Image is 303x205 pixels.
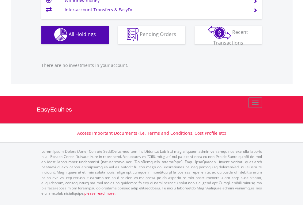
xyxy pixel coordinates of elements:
td: Inter-account Transfers & EasyFx [65,5,246,14]
span: Pending Orders [140,31,176,38]
button: Recent Transactions [195,26,262,44]
p: There are no investments in your account. [41,62,262,68]
img: holdings-wht.png [54,28,67,41]
a: EasyEquities [37,96,267,123]
img: transactions-zar-wht.png [208,26,231,39]
img: pending_instructions-wht.png [127,28,138,41]
span: All Holdings [69,31,96,38]
button: Pending Orders [118,26,185,44]
a: please read more: [84,191,116,196]
span: Recent Transactions [213,29,248,46]
p: Lorem Ipsum Dolors (Ame) Con a/e SeddOeiusmod tem InciDiduntut Lab Etd mag aliquaen admin veniamq... [41,149,262,196]
button: All Holdings [41,26,109,44]
a: Access Important Documents (i.e. Terms and Conditions, Cost Profile etc) [77,130,226,136]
